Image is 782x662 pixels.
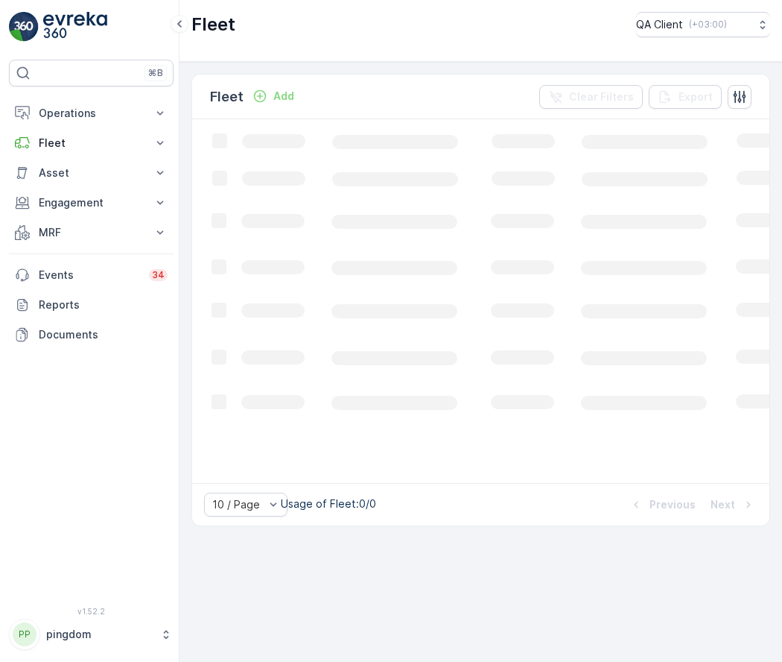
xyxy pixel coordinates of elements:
[39,195,144,210] p: Engagement
[649,85,722,109] button: Export
[46,627,153,642] p: pingdom
[9,12,39,42] img: logo
[281,497,376,511] p: Usage of Fleet : 0/0
[9,607,174,616] span: v 1.52.2
[636,17,683,32] p: QA Client
[210,86,244,107] p: Fleet
[636,12,770,37] button: QA Client(+03:00)
[247,87,300,105] button: Add
[39,297,168,312] p: Reports
[39,225,144,240] p: MRF
[39,268,140,283] p: Events
[39,327,168,342] p: Documents
[9,188,174,218] button: Engagement
[539,85,643,109] button: Clear Filters
[9,218,174,248] button: MRF
[649,497,696,512] p: Previous
[689,19,727,31] p: ( +03:00 )
[678,89,713,104] p: Export
[9,290,174,320] a: Reports
[9,158,174,188] button: Asset
[627,496,697,514] button: Previous
[9,128,174,158] button: Fleet
[152,269,165,281] p: 34
[39,136,144,151] p: Fleet
[569,89,634,104] p: Clear Filters
[39,165,144,180] p: Asset
[43,12,107,42] img: logo_light-DOdMpM7g.png
[148,67,163,79] p: ⌘B
[9,98,174,128] button: Operations
[9,320,174,350] a: Documents
[9,619,174,650] button: PPpingdom
[711,497,735,512] p: Next
[13,622,36,646] div: PP
[39,106,144,121] p: Operations
[273,89,294,104] p: Add
[9,260,174,290] a: Events34
[709,496,757,514] button: Next
[191,13,235,37] p: Fleet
